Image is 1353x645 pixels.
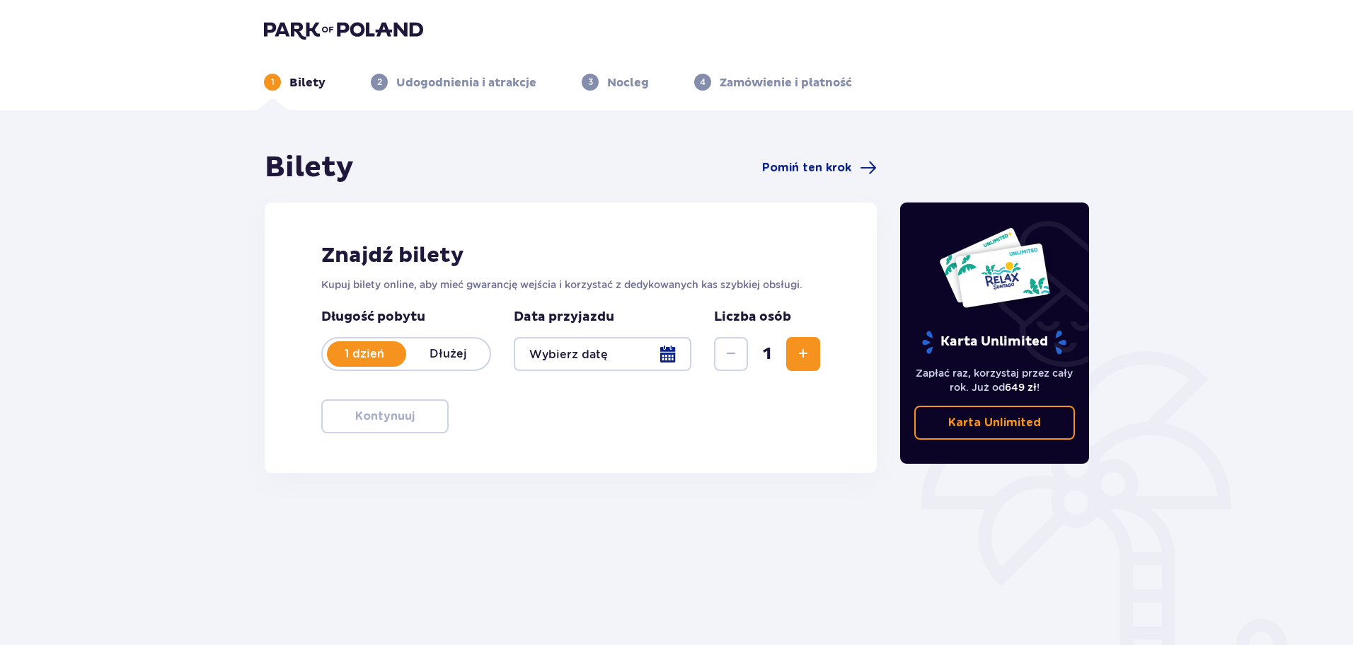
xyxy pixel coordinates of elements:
[264,20,423,40] img: Park of Poland logo
[582,74,649,91] div: 3Nocleg
[321,309,491,326] p: Długość pobytu
[921,330,1068,355] p: Karta Unlimited
[786,337,820,371] button: Zwiększ
[396,75,536,91] p: Udogodnienia i atrakcje
[321,242,820,269] h2: Znajdź bilety
[323,346,406,362] p: 1 dzień
[289,75,326,91] p: Bilety
[714,337,748,371] button: Zmniejsz
[948,415,1041,430] p: Karta Unlimited
[265,150,354,185] h1: Bilety
[694,74,852,91] div: 4Zamówienie i płatność
[1005,382,1037,393] span: 649 zł
[607,75,649,91] p: Nocleg
[914,406,1076,440] a: Karta Unlimited
[751,343,783,365] span: 1
[720,75,852,91] p: Zamówienie i płatność
[406,346,490,362] p: Dłużej
[377,76,382,89] p: 2
[271,76,275,89] p: 1
[321,399,449,433] button: Kontynuuj
[371,74,536,91] div: 2Udogodnienia i atrakcje
[321,278,820,292] p: Kupuj bilety online, aby mieć gwarancję wejścia i korzystać z dedykowanych kas szybkiej obsługi.
[355,409,415,424] p: Kontynuuj
[264,74,326,91] div: 1Bilety
[514,309,614,326] p: Data przyjazdu
[914,366,1076,394] p: Zapłać raz, korzystaj przez cały rok. Już od !
[714,309,791,326] p: Liczba osób
[700,76,706,89] p: 4
[938,227,1051,309] img: Dwie karty całoroczne do Suntago z napisem 'UNLIMITED RELAX', na białym tle z tropikalnymi liśćmi...
[588,76,593,89] p: 3
[762,159,877,176] a: Pomiń ten krok
[762,160,851,176] span: Pomiń ten krok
